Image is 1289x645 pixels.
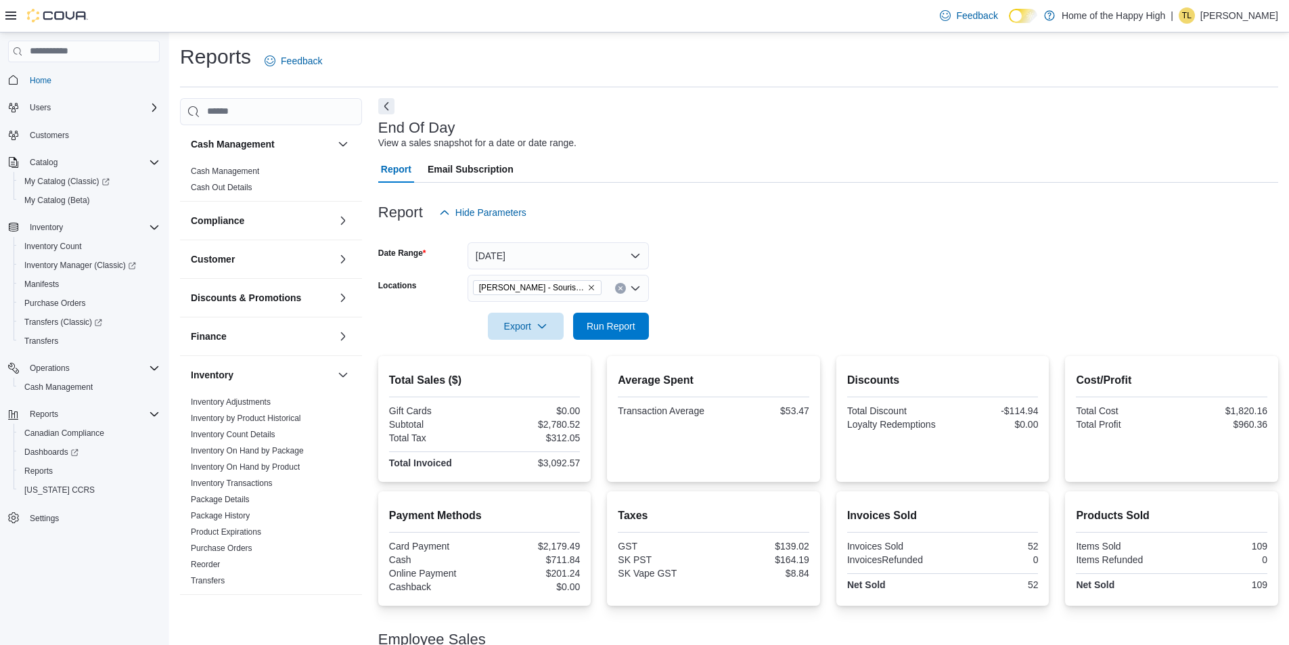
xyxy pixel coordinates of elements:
[847,419,940,430] div: Loyalty Redemptions
[191,527,261,537] a: Product Expirations
[378,204,423,221] h3: Report
[24,406,64,422] button: Reports
[1076,372,1267,388] h2: Cost/Profit
[487,554,580,565] div: $711.84
[945,541,1038,552] div: 52
[191,368,332,382] button: Inventory
[19,482,160,498] span: Washington CCRS
[1179,7,1195,24] div: Tammy Lacharite
[19,314,108,330] a: Transfers (Classic)
[378,120,455,136] h3: End Of Day
[3,125,165,145] button: Customers
[30,157,58,168] span: Catalog
[191,510,250,521] span: Package History
[191,607,224,621] h3: Loyalty
[14,378,165,397] button: Cash Management
[24,406,160,422] span: Reports
[191,576,225,585] a: Transfers
[389,372,581,388] h2: Total Sales ($)
[496,313,556,340] span: Export
[434,199,532,226] button: Hide Parameters
[19,173,160,190] span: My Catalog (Classic)
[3,153,165,172] button: Catalog
[14,294,165,313] button: Purchase Orders
[618,405,710,416] div: Transaction Average
[191,543,252,553] a: Purchase Orders
[19,276,64,292] a: Manifests
[191,291,301,305] h3: Discounts & Promotions
[3,359,165,378] button: Operations
[191,166,259,177] span: Cash Management
[618,372,809,388] h2: Average Spent
[191,414,301,423] a: Inventory by Product Historical
[180,43,251,70] h1: Reports
[428,156,514,183] span: Email Subscription
[717,554,809,565] div: $164.19
[487,568,580,579] div: $201.24
[335,328,351,344] button: Finance
[19,333,160,349] span: Transfers
[19,482,100,498] a: [US_STATE] CCRS
[19,379,160,395] span: Cash Management
[191,368,233,382] h3: Inventory
[30,222,63,233] span: Inventory
[587,319,635,333] span: Run Report
[14,443,165,462] a: Dashboards
[19,463,160,479] span: Reports
[191,462,300,472] span: Inventory On Hand by Product
[191,607,332,621] button: Loyalty
[191,430,275,439] a: Inventory Count Details
[191,137,332,151] button: Cash Management
[389,432,482,443] div: Total Tax
[389,568,482,579] div: Online Payment
[191,183,252,192] a: Cash Out Details
[335,606,351,622] button: Loyalty
[455,206,526,219] span: Hide Parameters
[389,581,482,592] div: Cashback
[19,192,95,208] a: My Catalog (Beta)
[717,405,809,416] div: $53.47
[19,333,64,349] a: Transfers
[19,257,141,273] a: Inventory Manager (Classic)
[1175,554,1267,565] div: 0
[191,429,275,440] span: Inventory Count Details
[14,332,165,351] button: Transfers
[191,479,273,488] a: Inventory Transactions
[24,99,160,116] span: Users
[191,559,220,570] span: Reorder
[945,405,1038,416] div: -$114.94
[24,219,68,236] button: Inventory
[14,256,165,275] a: Inventory Manager (Classic)
[191,560,220,569] a: Reorder
[389,419,482,430] div: Subtotal
[191,252,235,266] h3: Customer
[1175,419,1267,430] div: $960.36
[24,509,160,526] span: Settings
[14,462,165,481] button: Reports
[14,172,165,191] a: My Catalog (Classic)
[180,394,362,594] div: Inventory
[618,554,710,565] div: SK PST
[24,99,56,116] button: Users
[847,372,1039,388] h2: Discounts
[945,579,1038,590] div: 52
[30,102,51,113] span: Users
[24,360,160,376] span: Operations
[191,462,300,472] a: Inventory On Hand by Product
[24,154,160,171] span: Catalog
[335,213,351,229] button: Compliance
[30,130,69,141] span: Customers
[487,458,580,468] div: $3,092.57
[24,298,86,309] span: Purchase Orders
[389,554,482,565] div: Cash
[618,541,710,552] div: GST
[191,330,332,343] button: Finance
[24,428,104,439] span: Canadian Compliance
[281,54,322,68] span: Feedback
[24,127,160,143] span: Customers
[389,405,482,416] div: Gift Cards
[847,405,940,416] div: Total Discount
[259,47,327,74] a: Feedback
[1076,405,1169,416] div: Total Cost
